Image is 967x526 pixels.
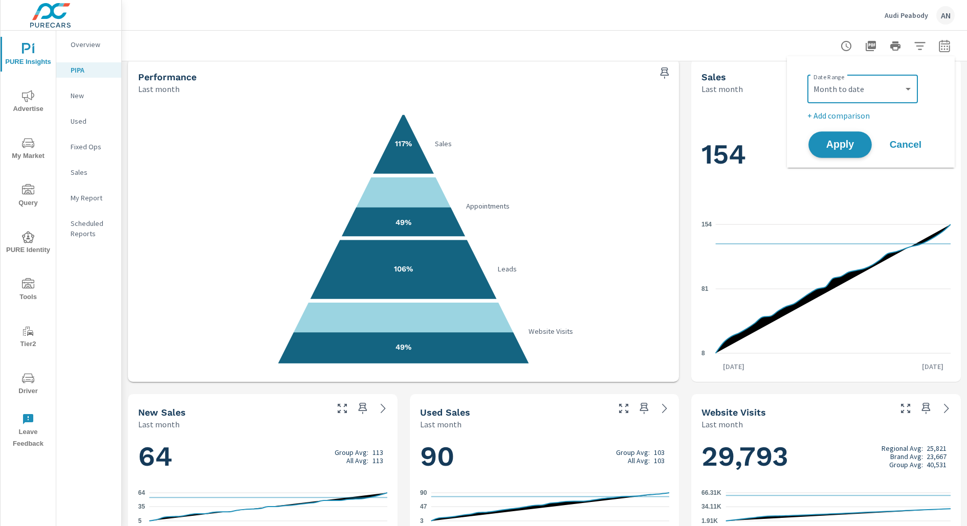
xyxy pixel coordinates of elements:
div: Sales [56,165,121,180]
text: 64 [138,489,145,496]
button: Make Fullscreen [616,400,632,417]
text: 5 [138,517,142,524]
a: See more details in report [938,400,955,417]
div: AN [936,6,955,25]
span: Save this to your personalized report [636,400,652,417]
p: + Add comparison [807,109,938,122]
span: Cancel [885,140,926,149]
p: Group Avg: [889,461,923,469]
p: Last month [138,83,180,95]
span: Leave Feedback [4,413,53,450]
p: 113 [372,456,383,465]
p: 103 [654,456,665,465]
p: PIPA [71,65,113,75]
p: 25,821 [927,444,947,452]
button: Apply Filters [910,36,930,56]
div: Used [56,113,121,129]
h5: Used Sales [420,407,470,418]
text: Leads [497,264,517,273]
text: 8 [701,350,705,357]
p: Audi Peabody [885,11,928,20]
p: My Report [71,193,113,203]
text: 47 [420,503,427,510]
p: Last month [701,418,743,430]
text: 49% [395,342,411,352]
div: Fixed Ops [56,139,121,154]
p: Group Avg: [616,448,650,456]
p: 40,531 [927,461,947,469]
p: All Avg: [346,456,368,465]
div: nav menu [1,31,56,454]
span: Tools [4,278,53,303]
p: [DATE] [915,361,951,372]
p: Last month [138,418,180,430]
span: Save this to your personalized report [355,400,371,417]
span: Advertise [4,90,53,115]
button: Make Fullscreen [897,400,914,417]
text: 3 [420,517,424,524]
text: Sales [435,139,452,148]
span: Save this to your personalized report [918,400,934,417]
p: [DATE] [716,361,752,372]
button: Cancel [875,132,936,157]
h5: Performance [138,72,196,82]
p: Last month [420,418,461,430]
span: My Market [4,137,53,162]
p: Group Avg: [335,448,368,456]
p: Overview [71,39,113,50]
button: Make Fullscreen [334,400,350,417]
div: New [56,88,121,103]
p: Fixed Ops [71,142,113,152]
h5: Website Visits [701,407,766,418]
p: 23,667 [927,452,947,461]
span: PURE Insights [4,43,53,68]
button: Print Report [885,36,906,56]
text: 34.11K [701,504,721,511]
span: Save this to your personalized report [656,65,673,81]
p: Regional Avg: [882,444,923,452]
h1: 90 [420,439,669,474]
p: Brand Avg: [890,452,923,461]
p: 113 [372,448,383,456]
text: 35 [138,503,145,510]
p: New [71,90,113,101]
button: Apply [808,131,872,158]
text: 117% [395,139,412,148]
span: Tier2 [4,325,53,350]
text: Appointments [466,201,510,211]
p: 103 [654,448,665,456]
p: Scheduled Reports [71,218,113,239]
h5: Sales [701,72,726,82]
div: Overview [56,37,121,52]
p: Last month [701,83,743,95]
div: My Report [56,190,121,205]
p: All Avg: [628,456,650,465]
span: PURE Identity [4,231,53,256]
button: Select Date Range [934,36,955,56]
h1: 29,793 [701,439,951,474]
a: See more details in report [656,400,673,417]
span: Query [4,184,53,209]
span: Apply [819,140,861,150]
h1: 64 [138,439,387,474]
p: Used [71,116,113,126]
text: 154 [701,221,712,228]
text: 49% [395,218,411,227]
h1: 154 [701,137,951,172]
text: 106% [394,264,413,273]
div: PIPA [56,62,121,78]
text: Website Visits [529,327,574,336]
text: 66.31K [701,489,721,496]
span: Driver [4,372,53,397]
div: Scheduled Reports [56,216,121,241]
h5: New Sales [138,407,186,418]
text: 81 [701,285,709,292]
p: Sales [71,167,113,177]
text: 1.91K [701,517,718,524]
a: See more details in report [375,400,391,417]
text: 90 [420,489,427,496]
